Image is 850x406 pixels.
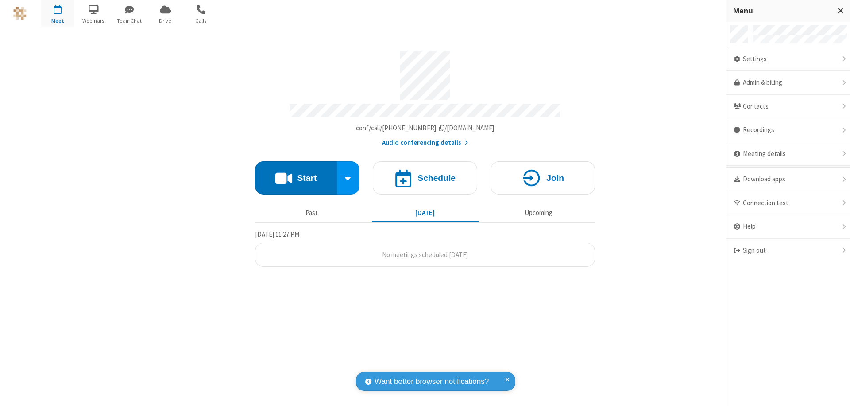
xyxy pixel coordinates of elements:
div: Help [726,215,850,239]
button: Audio conferencing details [382,138,468,148]
div: Sign out [726,239,850,262]
button: [DATE] [372,204,479,221]
span: No meetings scheduled [DATE] [382,250,468,259]
div: Settings [726,47,850,71]
span: Webinars [77,17,110,25]
img: QA Selenium DO NOT DELETE OR CHANGE [13,7,27,20]
span: Meet [41,17,74,25]
button: Schedule [373,161,477,195]
button: Upcoming [485,204,592,221]
h4: Start [297,174,317,182]
span: Copy my meeting room link [356,124,495,132]
section: Today's Meetings [255,229,595,267]
div: Connection test [726,191,850,215]
div: Recordings [726,118,850,142]
span: Team Chat [113,17,146,25]
h4: Schedule [417,174,456,182]
span: [DATE] 11:27 PM [255,230,299,238]
div: Download apps [726,168,850,191]
div: Meeting details [726,142,850,166]
button: Join [491,161,595,195]
div: Start conference options [337,161,360,195]
button: Past [259,204,365,221]
span: Calls [185,17,218,25]
span: Want better browser notifications? [375,376,489,387]
button: Start [255,161,337,195]
h4: Join [546,174,564,182]
div: Contacts [726,95,850,119]
h3: Menu [733,7,830,15]
span: Drive [149,17,182,25]
button: Copy my meeting room linkCopy my meeting room link [356,123,495,133]
section: Account details [255,44,595,148]
a: Admin & billing [726,71,850,95]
